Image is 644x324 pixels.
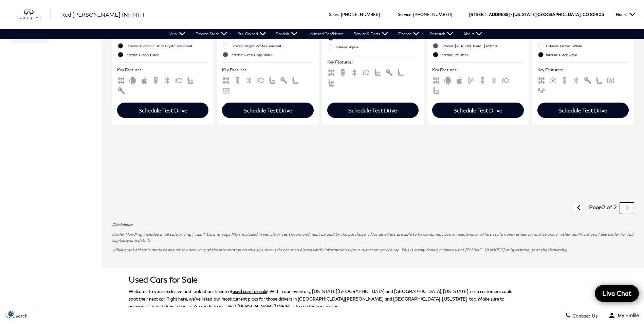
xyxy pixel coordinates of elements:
div: Schedule Test Drive [348,107,397,113]
section: Click to Open Cookie Consent Modal [3,310,19,317]
nav: Main Navigation [164,29,487,39]
div: Schedule Test Drive [558,107,607,113]
span: Bluetooth [163,77,171,82]
span: Apple Car-Play [140,77,148,82]
a: Service & Parts [349,29,393,39]
button: Open user profile menu [603,307,644,324]
span: Fog Lights [175,77,183,82]
span: Auto Climate Control [467,77,475,82]
span: Heated Seats [373,69,382,74]
span: Navigation Sys [607,77,615,82]
a: Pre-Owned [232,29,271,39]
span: Fog Lights [501,77,510,82]
span: Leather Seats [595,77,603,82]
span: Interior: Diesel Gray/Black [231,51,313,58]
div: Schedule Test Drive - Ford Bronco Wildtrak [537,103,629,118]
span: My Profile [615,313,639,318]
a: [STREET_ADDRESS] • [US_STATE][GEOGRAPHIC_DATA], CO 80905 [469,12,604,17]
a: previous page [572,202,586,214]
span: Contact Us [571,313,598,319]
a: [PHONE_NUMBER] [413,12,452,17]
span: Backup Camera [234,77,242,82]
a: Specials [271,29,302,39]
div: Schedule Test Drive - Jeep Grand Cherokee Trailhawk [117,103,208,118]
span: Fog Lights [257,77,265,82]
span: Interior: Alpine [336,43,419,50]
span: Exterior: Oxford White [546,42,629,49]
p: Welcome to your exclusive first look at our lineup of ! Within our inventory, [US_STATE][GEOGRAPH... [129,288,516,310]
div: Schedule Test Drive - Ram 2500 Lone Star [222,103,313,118]
span: Heated Seats [432,87,440,92]
a: infiniti [17,9,51,20]
span: Bluetooth [572,77,580,82]
span: Key Features : [222,66,313,74]
span: Apple Car-Play [455,77,463,82]
span: Bluetooth [350,69,358,74]
div: Schedule Test Drive [243,107,292,113]
div: Page 2 of 2 [586,201,620,215]
span: Interior: Global Black [126,51,208,58]
span: Service [398,12,411,17]
div: Schedule Test Drive - Lincoln Nautilus Black Label [327,103,419,118]
a: Red [PERSON_NAME] INFINITI [61,11,144,19]
span: Exterior: [PERSON_NAME] Metallic [441,42,523,49]
span: Heated Seats [186,77,195,82]
span: AWD [537,77,546,82]
a: Finance [393,29,424,39]
span: Parking Assist [537,87,546,92]
span: Fog Lights [362,69,370,74]
p: Dealer Handling included in all sale pricing | Tax, Title, and Tags NOT included in vehicle price... [112,231,634,244]
div: Schedule Test Drive [454,107,502,113]
a: [PHONE_NUMBER] [341,12,380,17]
span: Keyless Entry [280,77,288,82]
a: New [164,29,190,39]
span: Android Auto [129,77,137,82]
span: Live Chat [599,289,635,298]
span: Exterior: Bright White Clearcoat [231,42,313,49]
p: While great effort is made to ensure the accuracy of the information on this site, errors do occu... [112,247,634,253]
span: Backup Camera [560,77,569,82]
strong: Disclaimer: [112,222,133,227]
a: Research [424,29,458,39]
div: Schedule Test Drive - Chevrolet Silverado 1500 RST [432,103,523,118]
img: Opt-Out Icon [3,310,19,317]
a: Unlimited Confidence [302,29,349,39]
span: Red [PERSON_NAME] INFINITI [61,11,144,18]
span: Backup Camera [152,77,160,82]
span: AWD [117,77,125,82]
span: Key Features : [537,66,629,74]
strong: Used Cars for Sale [129,274,198,284]
span: Android Auto [444,77,452,82]
span: Bluetooth [245,77,253,82]
span: Keyless Entry [117,87,125,92]
span: Heated Seats [268,77,276,82]
span: Sales [329,12,339,17]
a: used cars for sale [233,289,267,294]
span: : [411,12,412,17]
span: Interior: Black Onyx [546,51,629,58]
span: Keyless Entry [385,69,393,74]
span: Memory Seats [327,79,335,85]
span: Navigation Sys [222,87,230,92]
span: Leather Seats [291,77,299,82]
span: Key Features : [117,66,208,74]
span: Bluetooth [490,77,498,82]
span: Leather Seats [397,69,405,74]
span: Search [11,313,27,319]
span: Key Features : [432,66,523,74]
img: INFINITI [17,9,51,20]
span: Keyless Entry [584,77,592,82]
span: Key Features : [327,58,419,66]
span: Adaptive Cruise Control [549,77,557,82]
span: AWD [327,69,335,74]
span: AWD [222,77,230,82]
span: : [339,12,340,17]
a: About [458,29,487,39]
a: Express Store [190,29,232,39]
div: Schedule Test Drive [139,107,187,113]
span: Backup Camera [478,77,486,82]
span: Backup Camera [339,69,347,74]
span: Exterior: Diamond Black Crystal Pearlcoat [126,42,208,49]
span: AWD [432,77,440,82]
span: Interior: Jet Black [441,51,523,58]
